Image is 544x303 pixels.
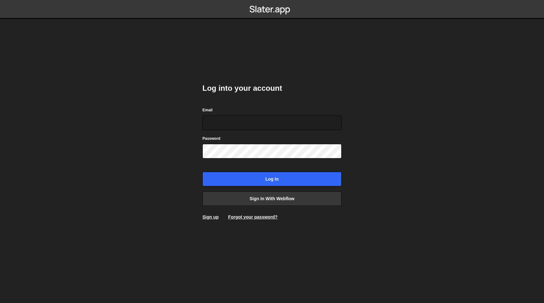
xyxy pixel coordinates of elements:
[202,214,219,220] a: Sign up
[202,191,342,206] a: Sign in with Webflow
[202,135,220,142] label: Password
[202,172,342,186] input: Log in
[202,83,342,93] h2: Log into your account
[202,107,213,113] label: Email
[228,214,277,220] a: Forgot your password?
